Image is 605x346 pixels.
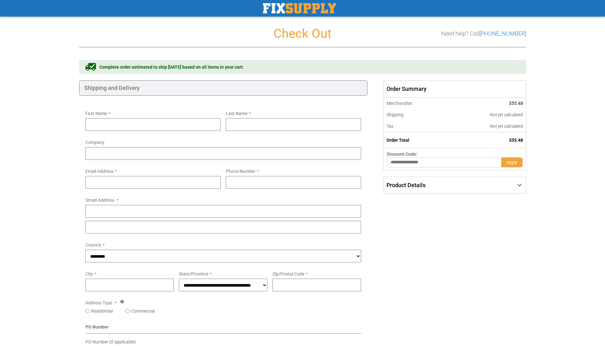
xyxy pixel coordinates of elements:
[263,3,336,13] img: Fix Industrial Supply
[91,308,113,314] label: Residential
[99,64,244,70] span: Complete order estimated to ship [DATE] based on all items in your cart.
[384,120,447,132] th: Tax
[85,339,136,344] span: PO Number (if applicable)
[85,169,113,174] span: Email Address
[131,308,155,314] label: Commercial
[384,98,447,109] th: Merchandise
[263,3,336,13] a: store logo
[387,138,409,143] strong: Order Total
[79,80,368,96] div: Shipping and Delivery
[85,300,112,305] span: Address Type
[387,112,404,117] span: Shipping
[85,198,114,203] span: Street Address
[490,124,523,129] span: Not yet calculated
[441,31,526,37] h3: Need help? Call
[383,80,526,98] span: Order Summary
[490,112,523,117] span: Not yet calculated
[272,271,304,276] span: Zip/Postal Code
[85,140,104,145] span: Company
[85,242,101,248] span: Country
[509,138,523,143] span: $55.48
[79,27,526,41] h1: Check Out
[85,271,93,276] span: City
[226,169,255,174] span: Phone Number
[226,111,247,116] span: Last Name
[479,30,526,37] a: [PHONE_NUMBER]
[179,271,208,276] span: State/Province
[506,160,517,165] span: Apply
[85,111,107,116] span: First Name
[501,157,523,167] button: Apply
[387,182,426,188] span: Product Details
[509,101,523,106] span: $55.48
[85,324,361,334] div: PO Number
[387,152,417,157] span: Discount Code:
